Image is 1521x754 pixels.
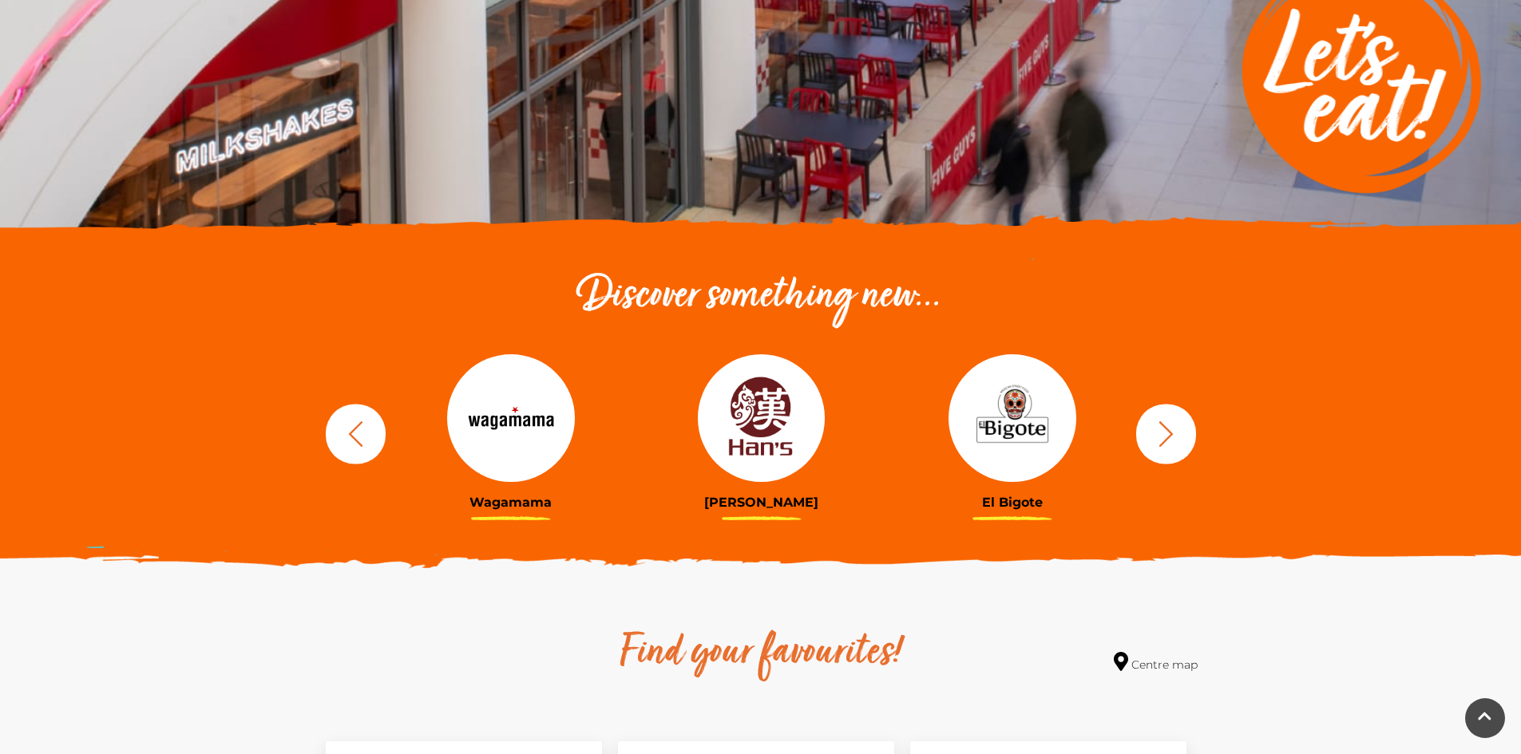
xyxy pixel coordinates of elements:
[398,354,624,510] a: Wagamama
[648,495,875,510] h3: [PERSON_NAME]
[1114,652,1198,673] a: Centre map
[899,495,1126,510] h3: El Bigote
[469,628,1052,679] h2: Find your favourites!
[398,495,624,510] h3: Wagamama
[648,354,875,510] a: [PERSON_NAME]
[899,354,1126,510] a: El Bigote
[318,271,1204,322] h2: Discover something new...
